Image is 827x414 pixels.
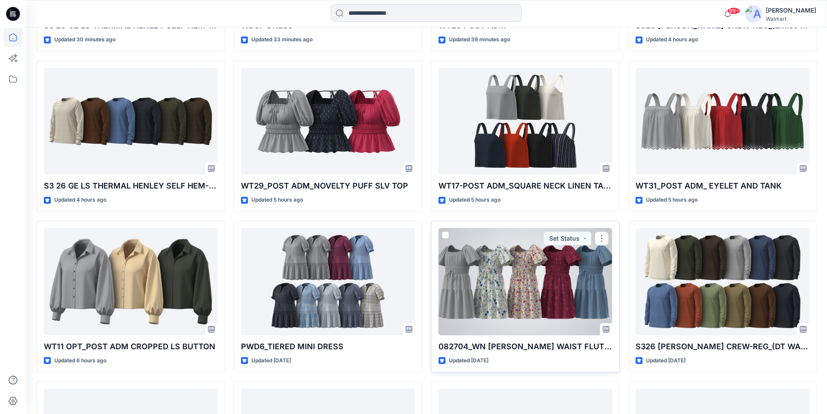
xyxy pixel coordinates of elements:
[636,341,809,353] p: S326 [PERSON_NAME] CREW-REG_(DT WAFFLE)-Opt-1
[44,341,217,353] p: WT11 OPT_POST ADM CROPPED LS BUTTON
[438,180,612,192] p: WT17-POST ADM_SQUARE NECK LINEN TANK
[44,68,217,175] a: S3 26 GE LS THERMAL HENLEY SELF HEM-(REG)_(Parallel Knit Jersey)-Opt-2
[241,180,415,192] p: WT29_POST ADM_NOVELTY PUFF SLV TOP
[44,180,217,192] p: S3 26 GE LS THERMAL HENLEY SELF HEM-(REG)_(Parallel Knit Jersey)-Opt-2
[727,7,740,14] span: 99+
[646,35,698,44] p: Updated 4 hours ago
[636,68,809,175] a: WT31_POST ADM_ EYELET AND TANK
[745,5,762,23] img: avatar
[449,35,510,44] p: Updated 39 minutes ago
[646,356,685,365] p: Updated [DATE]
[438,228,612,335] a: 082704_WN SS SMOCK WAIST FLUTTER DRESS
[766,16,816,22] div: Walmart
[54,195,106,205] p: Updated 4 hours ago
[241,68,415,175] a: WT29_POST ADM_NOVELTY PUFF SLV TOP
[438,341,612,353] p: 082704_WN [PERSON_NAME] WAIST FLUTTER DRESS
[449,195,501,205] p: Updated 5 hours ago
[449,356,488,365] p: Updated [DATE]
[241,228,415,335] a: PWD6_TIERED MINI DRESS
[44,228,217,335] a: WT11 OPT_POST ADM CROPPED LS BUTTON
[241,341,415,353] p: PWD6_TIERED MINI DRESS
[54,35,115,44] p: Updated 30 minutes ago
[251,195,303,205] p: Updated 5 hours ago
[766,5,816,16] div: [PERSON_NAME]
[251,356,291,365] p: Updated [DATE]
[646,195,698,205] p: Updated 5 hours ago
[636,228,809,335] a: S326 RAGLON CREW-REG_(DT WAFFLE)-Opt-1
[636,180,809,192] p: WT31_POST ADM_ EYELET AND TANK
[54,356,106,365] p: Updated 6 hours ago
[438,68,612,175] a: WT17-POST ADM_SQUARE NECK LINEN TANK
[251,35,313,44] p: Updated 33 minutes ago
